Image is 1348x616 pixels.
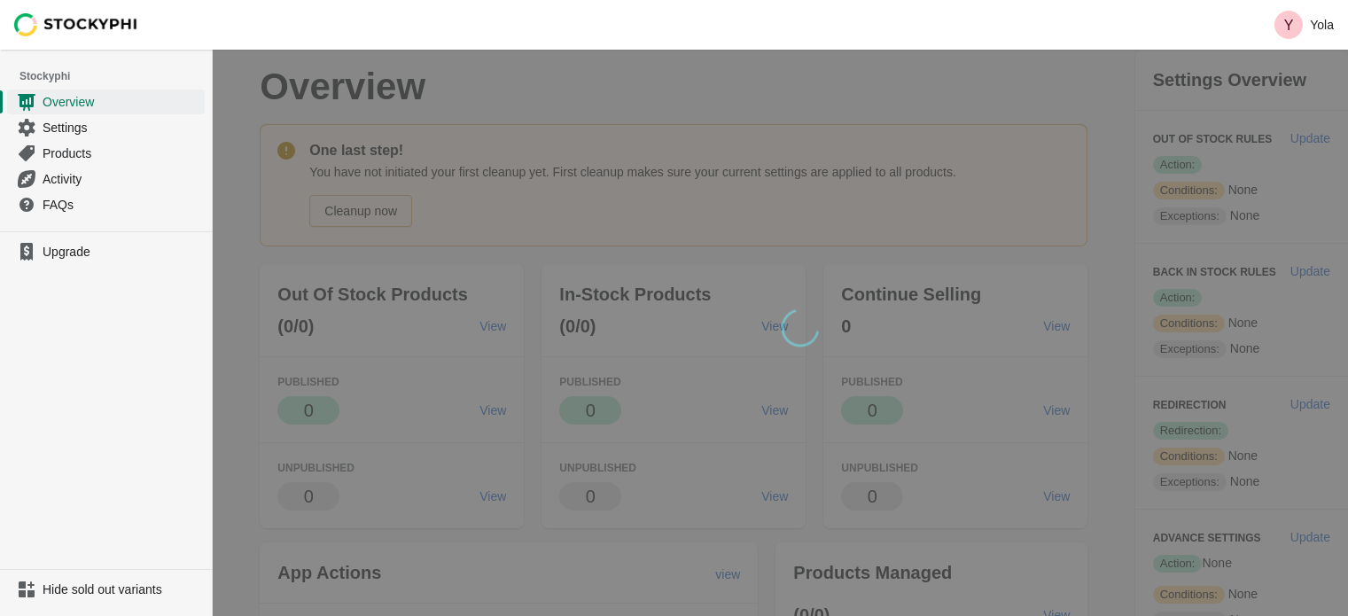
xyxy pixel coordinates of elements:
a: Hide sold out variants [7,577,205,602]
a: Settings [7,114,205,140]
span: FAQs [43,196,201,214]
span: Products [43,144,201,162]
span: Avatar with initials Y [1274,11,1303,39]
button: Avatar with initials YYola [1267,7,1341,43]
a: Upgrade [7,239,205,264]
span: Stockyphi [19,67,212,85]
a: Activity [7,166,205,191]
span: Hide sold out variants [43,581,201,598]
a: Products [7,140,205,166]
span: Activity [43,170,201,188]
span: Settings [43,119,201,136]
span: Upgrade [43,243,201,261]
img: Stockyphi [14,13,138,36]
span: Overview [43,93,201,111]
p: Yola [1310,18,1334,32]
text: Y [1284,18,1294,33]
a: FAQs [7,191,205,217]
a: Overview [7,89,205,114]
